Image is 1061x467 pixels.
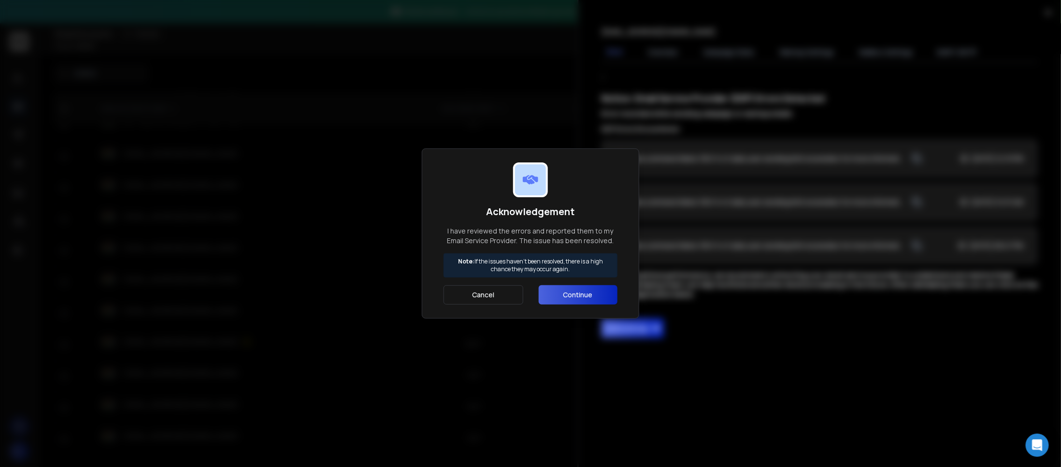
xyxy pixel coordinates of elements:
h1: Acknowledgement [444,205,617,219]
button: Continue [539,285,617,305]
div: Open Intercom Messenger [1026,434,1049,457]
p: I have reviewed the errors and reported them to my Email Service Provider. The issue has been res... [444,226,617,246]
button: Cancel [444,285,523,305]
p: If the issues haven't been resolved, there is a high chance they may occur again. [448,258,613,273]
div: ; [602,70,1038,338]
strong: Note: [458,257,474,265]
